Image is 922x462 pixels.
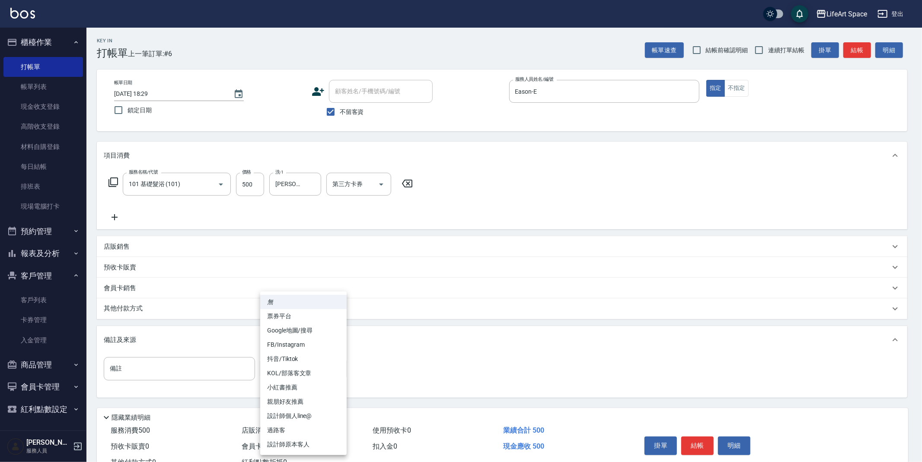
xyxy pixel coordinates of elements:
li: KOL/部落客文章 [260,366,347,380]
li: 小紅書推薦 [260,380,347,395]
li: 設計師個人line@ [260,409,347,423]
li: 抖音/Tiktok [260,352,347,366]
li: FB/Instagram [260,338,347,352]
li: 親朋好友推薦 [260,395,347,409]
li: 過路客 [260,423,347,437]
li: 票券平台 [260,309,347,323]
li: 設計師原本客人 [260,437,347,452]
li: Google地圖/搜尋 [260,323,347,338]
em: 無 [267,297,273,307]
